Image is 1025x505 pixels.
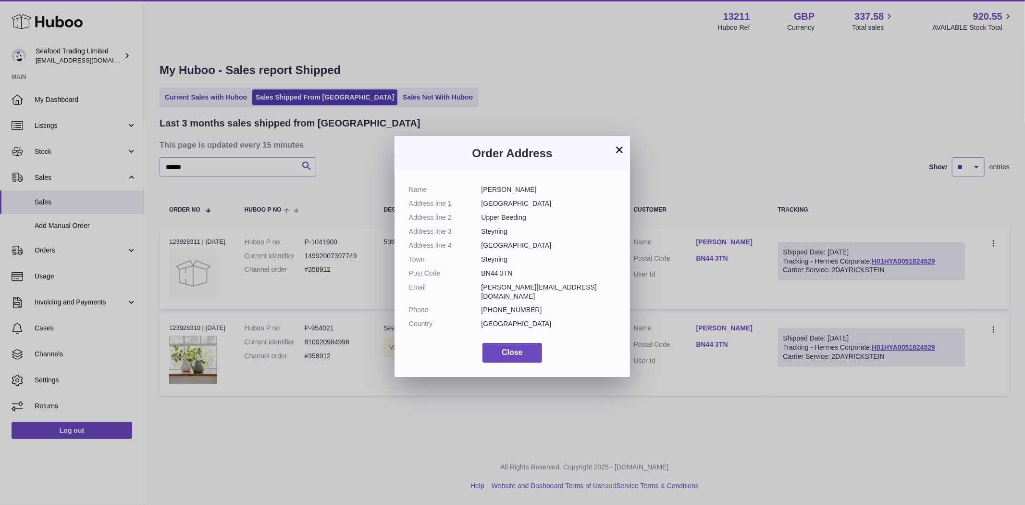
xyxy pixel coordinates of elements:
[482,185,616,194] dd: [PERSON_NAME]
[482,199,616,208] dd: [GEOGRAPHIC_DATA]
[409,319,482,328] dt: Country
[409,213,482,222] dt: Address line 2
[482,319,616,328] dd: [GEOGRAPHIC_DATA]
[409,227,482,236] dt: Address line 3
[409,283,482,301] dt: Email
[409,146,616,161] h3: Order Address
[409,199,482,208] dt: Address line 1
[409,305,482,315] dt: Phone
[482,227,616,236] dd: Steyning
[409,241,482,250] dt: Address line 4
[482,213,616,222] dd: Upper Beeding
[482,343,542,363] button: Close
[409,185,482,194] dt: Name
[409,269,482,278] dt: Post Code
[482,269,616,278] dd: BN44 3TN
[482,255,616,264] dd: Steyning
[502,348,523,356] span: Close
[482,305,616,315] dd: [PHONE_NUMBER]
[614,144,625,155] button: ×
[482,241,616,250] dd: [GEOGRAPHIC_DATA]
[409,255,482,264] dt: Town
[482,283,616,301] dd: [PERSON_NAME][EMAIL_ADDRESS][DOMAIN_NAME]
